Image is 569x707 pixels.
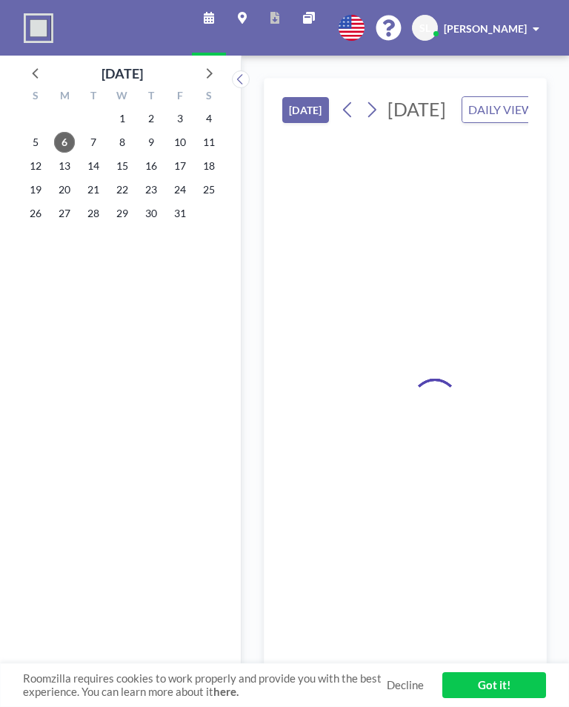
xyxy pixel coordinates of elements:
div: S [194,87,223,107]
span: Sunday, October 5, 2025 [25,132,46,153]
span: Tuesday, October 7, 2025 [83,132,104,153]
span: Sunday, October 19, 2025 [25,179,46,200]
span: Friday, October 17, 2025 [170,156,190,176]
a: Got it! [442,672,546,698]
span: Friday, October 3, 2025 [170,108,190,129]
span: Roomzilla requires cookies to work properly and provide you with the best experience. You can lea... [23,671,387,700]
span: Friday, October 24, 2025 [170,179,190,200]
span: Wednesday, October 15, 2025 [112,156,133,176]
span: Tuesday, October 28, 2025 [83,203,104,224]
span: [PERSON_NAME] [444,22,527,35]
div: M [50,87,79,107]
span: Thursday, October 16, 2025 [141,156,162,176]
span: Tuesday, October 14, 2025 [83,156,104,176]
div: [DATE] [102,63,143,84]
span: Thursday, October 23, 2025 [141,179,162,200]
span: Wednesday, October 1, 2025 [112,108,133,129]
span: Wednesday, October 29, 2025 [112,203,133,224]
span: [DATE] [387,98,446,120]
img: organization-logo [24,13,53,43]
span: Monday, October 20, 2025 [54,179,75,200]
div: S [21,87,50,107]
span: Saturday, October 11, 2025 [199,132,219,153]
span: Friday, October 31, 2025 [170,203,190,224]
span: Saturday, October 4, 2025 [199,108,219,129]
span: Sunday, October 26, 2025 [25,203,46,224]
span: Wednesday, October 8, 2025 [112,132,133,153]
span: DAILY VIEW [465,100,536,119]
span: Thursday, October 30, 2025 [141,203,162,224]
span: Wednesday, October 22, 2025 [112,179,133,200]
button: [DATE] [282,97,329,123]
a: Decline [387,678,424,692]
span: Monday, October 13, 2025 [54,156,75,176]
div: T [79,87,108,107]
span: Thursday, October 9, 2025 [141,132,162,153]
span: Thursday, October 2, 2025 [141,108,162,129]
div: T [136,87,165,107]
span: SL [419,21,430,35]
div: F [165,87,194,107]
span: Sunday, October 12, 2025 [25,156,46,176]
span: Saturday, October 18, 2025 [199,156,219,176]
span: Tuesday, October 21, 2025 [83,179,104,200]
div: W [108,87,137,107]
span: Friday, October 10, 2025 [170,132,190,153]
span: Monday, October 6, 2025 [54,132,75,153]
span: Monday, October 27, 2025 [54,203,75,224]
span: Saturday, October 25, 2025 [199,179,219,200]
